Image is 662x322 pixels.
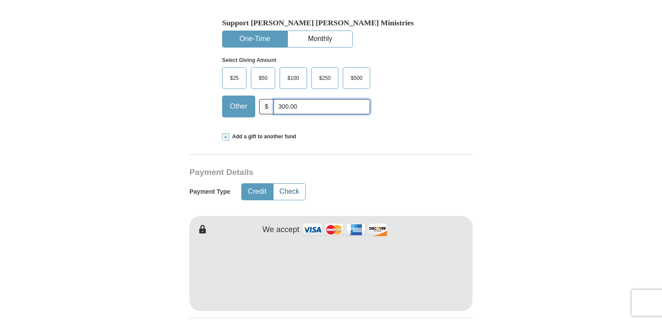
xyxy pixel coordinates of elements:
button: Monthly [288,31,352,47]
span: Other [226,100,252,113]
button: One-Time [223,31,287,47]
button: Credit [242,184,273,200]
span: Add a gift to another fund [229,133,296,140]
strong: Select Giving Amount [222,57,276,63]
span: $50 [254,72,272,85]
span: $500 [346,72,367,85]
span: $ [259,99,274,114]
img: credit cards accepted [301,220,388,239]
input: Other Amount [274,99,370,114]
span: $25 [226,72,243,85]
span: $100 [283,72,304,85]
h3: Payment Details [189,168,412,178]
span: $250 [315,72,335,85]
button: Check [274,184,305,200]
h5: Payment Type [189,188,230,195]
h5: Support [PERSON_NAME] [PERSON_NAME] Ministries [222,18,440,27]
h4: We accept [263,225,300,235]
